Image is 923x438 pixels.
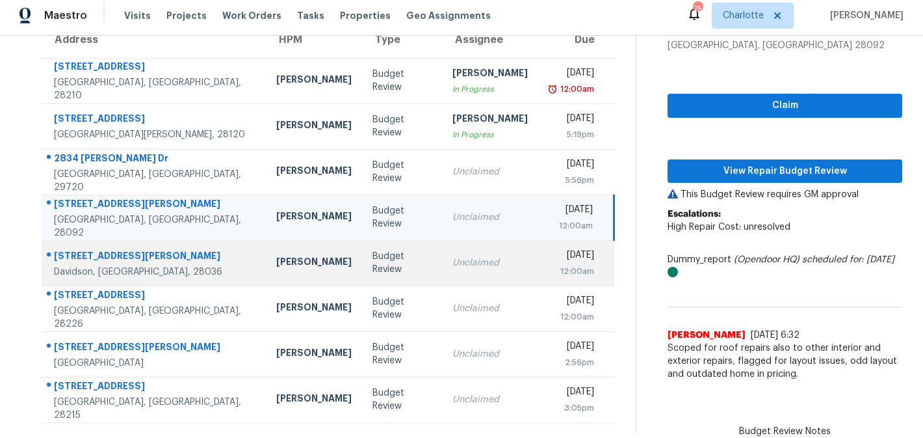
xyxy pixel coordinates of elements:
span: Projects [166,9,207,22]
span: Work Orders [222,9,281,22]
span: Maestro [44,9,87,22]
i: scheduled for: [DATE] [802,255,894,264]
div: [STREET_ADDRESS][PERSON_NAME] [54,249,255,266]
div: [STREET_ADDRESS][PERSON_NAME] [54,197,255,213]
span: [PERSON_NAME] [825,9,903,22]
div: In Progress [452,128,528,141]
div: [PERSON_NAME] [276,210,352,226]
span: Claim [678,98,892,114]
div: [DATE] [549,203,593,219]
div: [GEOGRAPHIC_DATA] [54,357,255,370]
div: [PERSON_NAME] [276,73,352,89]
div: [PERSON_NAME] [276,392,352,408]
div: [DATE] [549,385,594,402]
div: Budget Review [372,68,432,94]
div: 12:00am [549,265,594,278]
div: [GEOGRAPHIC_DATA], [GEOGRAPHIC_DATA], 28092 [54,213,255,240]
div: Budget Review [372,204,432,230]
div: [GEOGRAPHIC_DATA], [GEOGRAPHIC_DATA], 28226 [54,305,255,331]
div: [DATE] [549,112,594,128]
div: Budget Review [372,113,432,139]
i: (Opendoor HQ) [734,255,799,264]
p: This Budget Review requires GM approval [668,188,902,201]
div: Unclaimed [452,256,528,269]
div: [PERSON_NAME] [276,346,352,363]
div: [PERSON_NAME] [276,164,352,180]
div: [GEOGRAPHIC_DATA], [GEOGRAPHIC_DATA], 28215 [54,396,255,422]
th: Assignee [442,21,538,58]
div: [STREET_ADDRESS] [54,288,255,305]
div: Dummy_report [668,253,902,279]
div: Unclaimed [452,302,528,315]
div: [STREET_ADDRESS] [54,60,255,76]
div: [STREET_ADDRESS] [54,112,255,128]
div: 12:00am [549,310,594,323]
div: [STREET_ADDRESS] [54,379,255,396]
div: [DATE] [549,294,594,310]
div: [DATE] [549,66,594,83]
div: 12:00am [558,83,594,96]
span: [PERSON_NAME] [668,329,746,342]
span: Properties [340,9,391,22]
div: Budget Review [372,250,432,276]
div: [GEOGRAPHIC_DATA], [GEOGRAPHIC_DATA], 29720 [54,168,255,194]
img: Overdue Alarm Icon [547,83,558,96]
div: 12:00am [549,219,593,232]
div: [GEOGRAPHIC_DATA][PERSON_NAME], 28120 [54,128,255,141]
span: Tasks [297,11,324,20]
span: [DATE] 6:32 [751,331,799,340]
div: Unclaimed [452,211,528,224]
div: Budget Review [372,295,432,322]
div: [DATE] [549,157,594,174]
span: View Repair Budget Review [678,163,892,180]
div: [PERSON_NAME] [276,118,352,135]
th: Type [362,21,442,58]
div: 2:56pm [549,356,594,369]
button: View Repair Budget Review [668,159,902,184]
span: High Repair Cost: unresolved [668,223,790,232]
th: HPM [266,21,362,58]
div: 75 [693,3,702,16]
div: [PERSON_NAME] [276,301,352,317]
th: Due [538,21,614,58]
div: Davidson, [GEOGRAPHIC_DATA], 28036 [54,266,255,279]
div: Unclaimed [452,165,528,178]
div: Budget Review [372,159,432,185]
div: [PERSON_NAME] [276,255,352,271]
button: Claim [668,94,902,118]
span: Visits [124,9,151,22]
div: [GEOGRAPHIC_DATA], [GEOGRAPHIC_DATA] 28092 [668,39,902,52]
div: 3:05pm [549,402,594,415]
div: [DATE] [549,249,594,265]
div: [GEOGRAPHIC_DATA], [GEOGRAPHIC_DATA], 28210 [54,76,255,102]
b: Escalations: [668,210,721,219]
div: [PERSON_NAME] [452,66,528,83]
span: Budget Review Notes [731,425,838,438]
th: Address [42,21,266,58]
div: Unclaimed [452,348,528,361]
div: 5:19pm [549,128,594,141]
div: In Progress [452,83,528,96]
div: Budget Review [372,387,432,413]
div: [DATE] [549,340,594,356]
span: Charlotte [723,9,764,22]
div: Budget Review [372,341,432,367]
div: Unclaimed [452,393,528,406]
div: [STREET_ADDRESS][PERSON_NAME] [54,340,255,357]
div: [PERSON_NAME] [452,112,528,128]
span: Geo Assignments [406,9,491,22]
div: 2834 [PERSON_NAME] Dr [54,152,255,168]
div: 5:56pm [549,174,594,187]
span: Scoped for roof repairs also to other interior and exterior repairs, flagged for layout issues, o... [668,342,902,381]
